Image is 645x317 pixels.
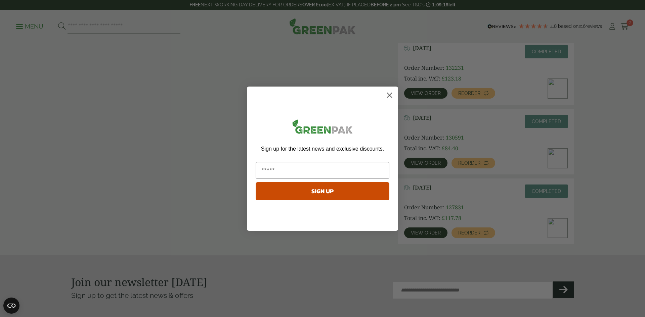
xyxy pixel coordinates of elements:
[256,162,389,179] input: Email
[3,298,19,314] button: Open CMP widget
[256,117,389,139] img: greenpak_logo
[261,146,384,152] span: Sign up for the latest news and exclusive discounts.
[384,89,395,101] button: Close dialog
[256,182,389,200] button: SIGN UP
